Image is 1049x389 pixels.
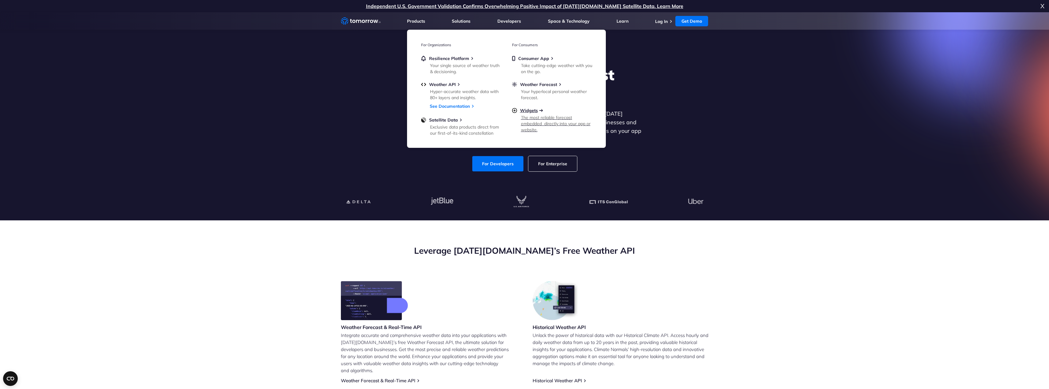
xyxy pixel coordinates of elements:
a: Weather APIHyper-accurate weather data with 80+ layers and insights. [421,82,501,99]
p: Get reliable and precise weather data through our free API. Count on [DATE][DOMAIN_NAME] for quic... [406,110,643,144]
div: Take cutting-edge weather with you on the go. [521,62,592,75]
img: plus-circle.svg [512,108,517,113]
a: Home link [341,17,381,26]
a: Resilience PlatformYour single source of weather truth & decisioning. [421,56,501,73]
p: Integrate accurate and comprehensive weather data into your applications with [DATE][DOMAIN_NAME]... [341,332,517,374]
div: Exclusive data products direct from our first-of-its-kind constellation [430,124,501,136]
span: Weather Forecast [520,82,557,87]
h2: Leverage [DATE][DOMAIN_NAME]’s Free Weather API [341,245,708,256]
a: See Documentation [430,103,470,109]
div: Hyper-accurate weather data with 80+ layers and insights. [430,88,501,101]
span: Consumer App [518,56,549,61]
a: Consumer AppTake cutting-edge weather with you on the go. [512,56,592,73]
img: bell.svg [421,56,426,61]
a: Log In [655,19,668,24]
h1: Explore the World’s Best Weather API [406,65,643,102]
h3: Weather Forecast & Real-Time API [341,324,422,331]
a: Developers [497,18,521,24]
a: Learn [617,18,628,24]
span: Widgets [520,108,538,113]
a: Weather ForecastYour hyperlocal personal weather forecast. [512,82,592,99]
a: Get Demo [675,16,708,26]
a: Historical Weather API [533,378,582,383]
a: For Developers [472,156,523,171]
a: For Enterprise [528,156,577,171]
a: Products [407,18,425,24]
a: Satellite DataExclusive data products direct from our first-of-its-kind constellation [421,117,501,135]
span: Resilience Platform [429,56,469,61]
h3: Historical Weather API [533,324,586,331]
div: Your hyperlocal personal weather forecast. [521,88,592,101]
div: The most reliable forecast embedded directly into your app or website. [521,114,592,133]
img: mobile.svg [512,56,515,61]
button: Open CMP widget [3,371,18,386]
h3: For Consumers [512,43,592,47]
img: api.svg [421,82,426,87]
span: Weather API [429,82,456,87]
a: Space & Technology [548,18,590,24]
a: Solutions [452,18,470,24]
a: Weather Forecast & Real-Time API [341,378,415,383]
p: Unlock the power of historical data with our Historical Climate API. Access hourly and daily weat... [533,332,708,367]
img: sun.svg [512,82,517,87]
div: Your single source of weather truth & decisioning. [430,62,501,75]
a: WidgetsThe most reliable forecast embedded directly into your app or website. [512,108,592,132]
a: Independent U.S. Government Validation Confirms Overwhelming Positive Impact of [DATE][DOMAIN_NAM... [366,3,683,9]
img: satellite-data-menu.png [421,117,426,123]
h3: For Organizations [421,43,501,47]
span: Satellite Data [429,117,458,123]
